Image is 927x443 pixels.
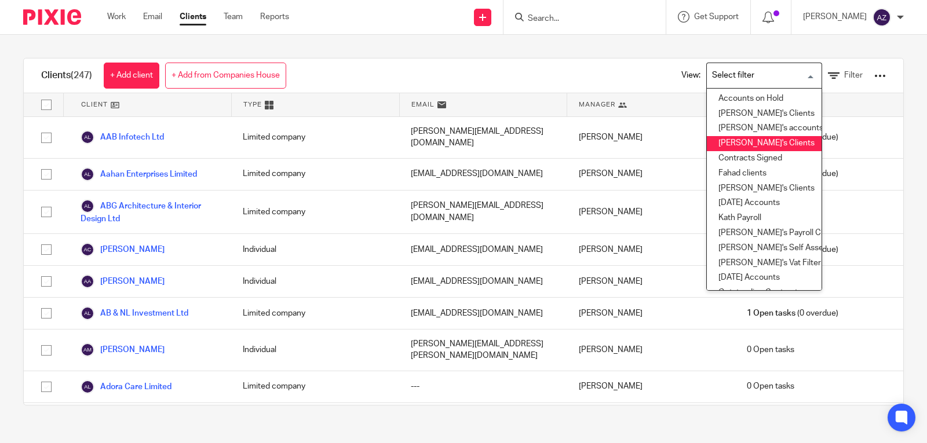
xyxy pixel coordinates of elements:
a: Reports [260,11,289,23]
input: Search for option [708,65,815,86]
li: [PERSON_NAME]'s Payroll Check [707,226,822,241]
div: View: [664,58,886,93]
span: Type [243,100,262,109]
span: 0 Open tasks [747,344,794,356]
span: Manager [579,100,615,109]
img: svg%3E [81,167,94,181]
img: svg%3E [81,343,94,357]
li: [PERSON_NAME]'s Clients [707,107,822,122]
a: AAB Infotech Ltd [81,130,164,144]
img: svg%3E [81,243,94,257]
div: Limited company [231,298,399,329]
li: Contracts Signed [707,151,822,166]
img: svg%3E [873,8,891,27]
div: [PERSON_NAME] [567,191,735,233]
div: Individual [231,234,399,265]
img: svg%3E [81,199,94,213]
a: Email [143,11,162,23]
span: Email [411,100,435,109]
input: Select all [35,94,57,116]
div: Search for option [706,63,822,89]
li: [PERSON_NAME]'s Self Assessment List [707,241,822,256]
div: Individual [231,266,399,297]
div: [PERSON_NAME] [567,159,735,190]
li: [DATE] Accounts [707,196,822,211]
img: svg%3E [81,274,94,288]
div: [EMAIL_ADDRESS][DOMAIN_NAME] [399,266,567,297]
a: [PERSON_NAME] [81,343,165,357]
a: + Add from Companies House [165,63,286,89]
input: Search [527,14,631,24]
div: [EMAIL_ADDRESS][DOMAIN_NAME] [399,298,567,329]
span: Filter [844,71,863,79]
div: [PERSON_NAME] [567,117,735,158]
a: ABG Architecture & Interior Design Ltd [81,199,220,225]
div: [PERSON_NAME][EMAIL_ADDRESS][DOMAIN_NAME] [399,117,567,158]
span: (0 overdue) [747,307,838,319]
a: Work [107,11,126,23]
img: svg%3E [81,380,94,394]
span: Client [81,100,108,109]
div: [PERSON_NAME] [567,329,735,371]
li: [DATE] Accounts [707,270,822,285]
div: [PERSON_NAME] [567,403,735,434]
li: [PERSON_NAME]'s Clients [707,181,822,196]
div: [PERSON_NAME] [567,266,735,297]
div: [PERSON_NAME] [567,298,735,329]
img: svg%3E [81,306,94,320]
li: Kath Payroll [707,211,822,226]
p: [PERSON_NAME] [803,11,867,23]
div: [PERSON_NAME][EMAIL_ADDRESS][PERSON_NAME][DOMAIN_NAME] [399,329,567,371]
img: svg%3E [81,130,94,144]
div: [PERSON_NAME][EMAIL_ADDRESS][DOMAIN_NAME] [399,191,567,233]
span: Get Support [694,13,739,21]
div: --- [399,371,567,402]
div: [PERSON_NAME] [567,234,735,265]
div: [PERSON_NAME] [567,371,735,402]
div: [EMAIL_ADDRESS][DOMAIN_NAME] [399,159,567,190]
span: 1 Open tasks [747,307,795,319]
div: Limited company [231,191,399,233]
div: Limited company [231,159,399,190]
a: Adora Care Limited [81,380,171,394]
a: Team [224,11,243,23]
li: [PERSON_NAME]'s Clients [707,136,822,151]
li: Fahad clients [707,166,822,181]
li: [PERSON_NAME]'s Vat Filter [707,256,822,271]
div: Limited company [231,371,399,402]
div: Individual [231,329,399,371]
a: [PERSON_NAME] [81,243,165,257]
span: 0 Open tasks [747,380,794,392]
div: Limited company [231,117,399,158]
a: Clients [180,11,206,23]
span: (247) [71,71,92,80]
a: + Add client [104,63,159,89]
li: Outstanding Contracts [707,285,822,301]
a: [PERSON_NAME] [81,274,165,288]
div: [EMAIL_ADDRESS][DOMAIN_NAME] [399,403,567,434]
div: Limited company [231,403,399,434]
li: [PERSON_NAME]'s accounts list [707,121,822,136]
img: Pixie [23,9,81,25]
h1: Clients [41,69,92,82]
a: Aahan Enterprises Limited [81,167,197,181]
li: Accounts on Hold [707,91,822,107]
a: AB & NL Investment Ltd [81,306,188,320]
div: [EMAIL_ADDRESS][DOMAIN_NAME] [399,234,567,265]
